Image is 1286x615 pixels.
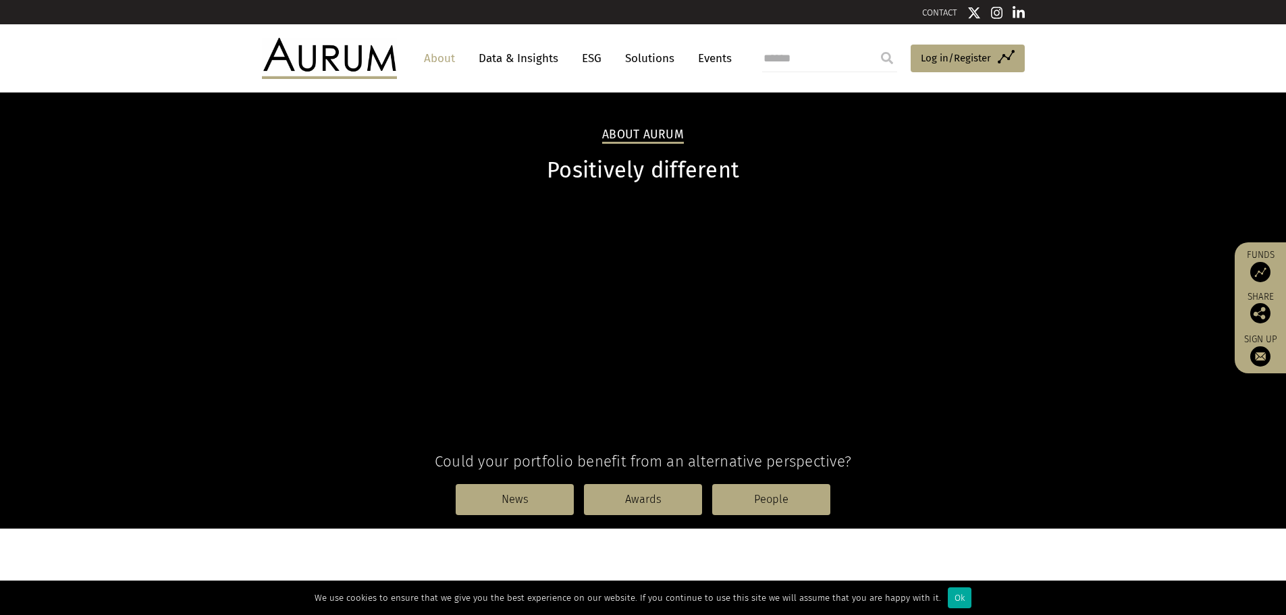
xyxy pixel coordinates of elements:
a: News [456,484,574,515]
a: ESG [575,46,608,71]
a: CONTACT [922,7,957,18]
a: Awards [584,484,702,515]
a: Sign up [1241,333,1279,367]
h2: About Aurum [602,128,684,144]
img: Aurum [262,38,397,78]
h4: Could your portfolio benefit from an alternative perspective? [262,452,1025,471]
img: Sign up to our newsletter [1250,346,1270,367]
img: Instagram icon [991,6,1003,20]
a: Solutions [618,46,681,71]
a: About [417,46,462,71]
div: Share [1241,292,1279,323]
a: People [712,484,830,515]
img: Twitter icon [967,6,981,20]
img: Linkedin icon [1013,6,1025,20]
span: Log in/Register [921,50,991,66]
a: Funds [1241,249,1279,282]
img: Share this post [1250,303,1270,323]
a: Data & Insights [472,46,565,71]
input: Submit [874,45,901,72]
a: Events [691,46,732,71]
div: Ok [948,587,971,608]
a: Log in/Register [911,45,1025,73]
img: Access Funds [1250,262,1270,282]
h1: Positively different [262,157,1025,184]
